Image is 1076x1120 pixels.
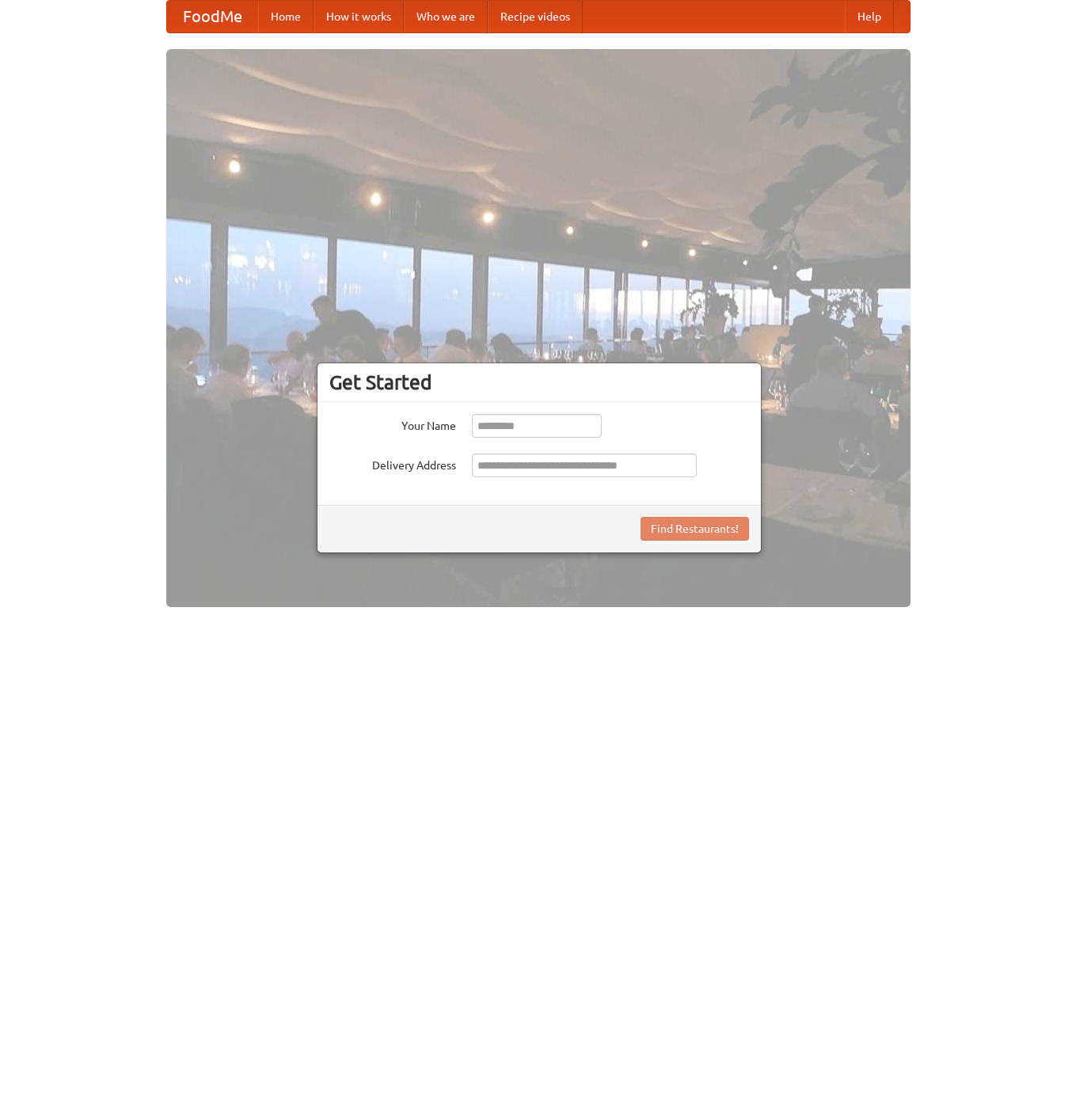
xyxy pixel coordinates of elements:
[167,1,258,32] a: FoodMe
[329,454,456,473] label: Delivery Address
[488,1,583,32] a: Recipe videos
[314,1,404,32] a: How it works
[329,414,456,434] label: Your Name
[258,1,314,32] a: Home
[845,1,894,32] a: Help
[641,517,749,541] button: Find Restaurants!
[404,1,488,32] a: Who we are
[329,370,749,394] h3: Get Started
